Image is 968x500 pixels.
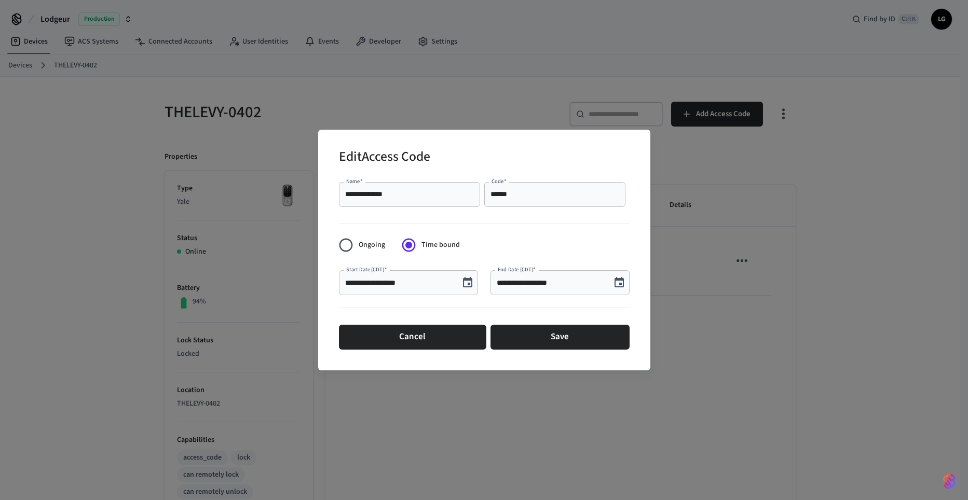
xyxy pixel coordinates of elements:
span: Ongoing [359,240,385,251]
img: SeamLogoGradient.69752ec5.svg [943,473,956,490]
button: Save [490,325,630,350]
button: Choose date, selected date is Oct 13, 2025 [609,272,630,293]
label: Name [346,177,363,185]
button: Cancel [339,325,486,350]
button: Choose date, selected date is Oct 10, 2025 [457,272,478,293]
label: End Date (CDT) [498,266,536,273]
label: Start Date (CDT) [346,266,387,273]
span: Time bound [421,240,460,251]
label: Code [492,177,507,185]
h2: Edit Access Code [339,142,430,174]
